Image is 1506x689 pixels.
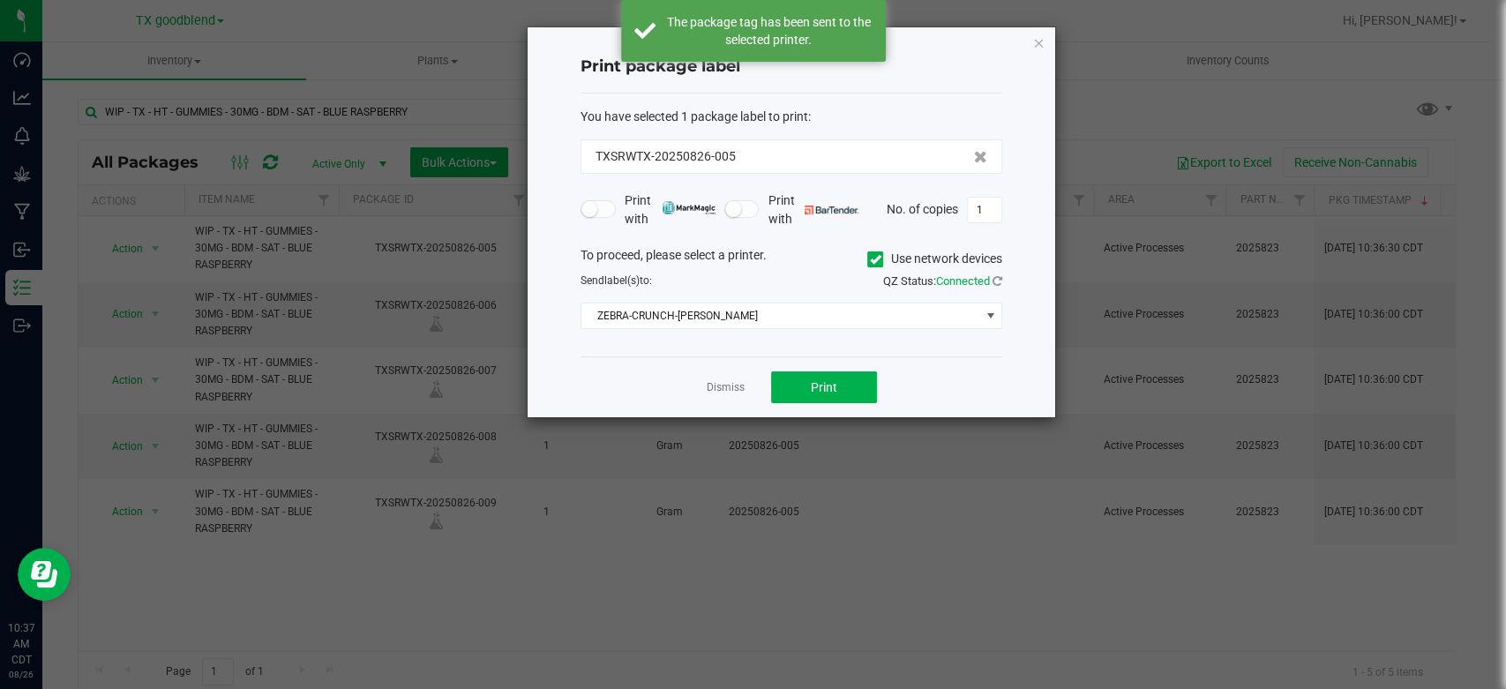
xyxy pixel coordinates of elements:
[811,380,837,394] span: Print
[581,109,808,124] span: You have selected 1 package label to print
[18,548,71,601] iframe: Resource center
[887,201,958,215] span: No. of copies
[567,246,1015,273] div: To proceed, please select a printer.
[936,274,990,288] span: Connected
[883,274,1002,288] span: QZ Status:
[604,274,640,287] span: label(s)
[581,108,1002,126] div: :
[662,201,716,214] img: mark_magic_cybra.png
[771,371,877,403] button: Print
[768,191,858,228] span: Print with
[665,13,873,49] div: The package tag has been sent to the selected printer.
[581,303,979,328] span: ZEBRA-CRUNCH-[PERSON_NAME]
[625,191,716,228] span: Print with
[707,380,745,395] a: Dismiss
[581,274,652,287] span: Send to:
[805,206,858,214] img: bartender.png
[581,56,1002,79] h4: Print package label
[867,250,1002,268] label: Use network devices
[596,147,736,166] span: TXSRWTX-20250826-005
